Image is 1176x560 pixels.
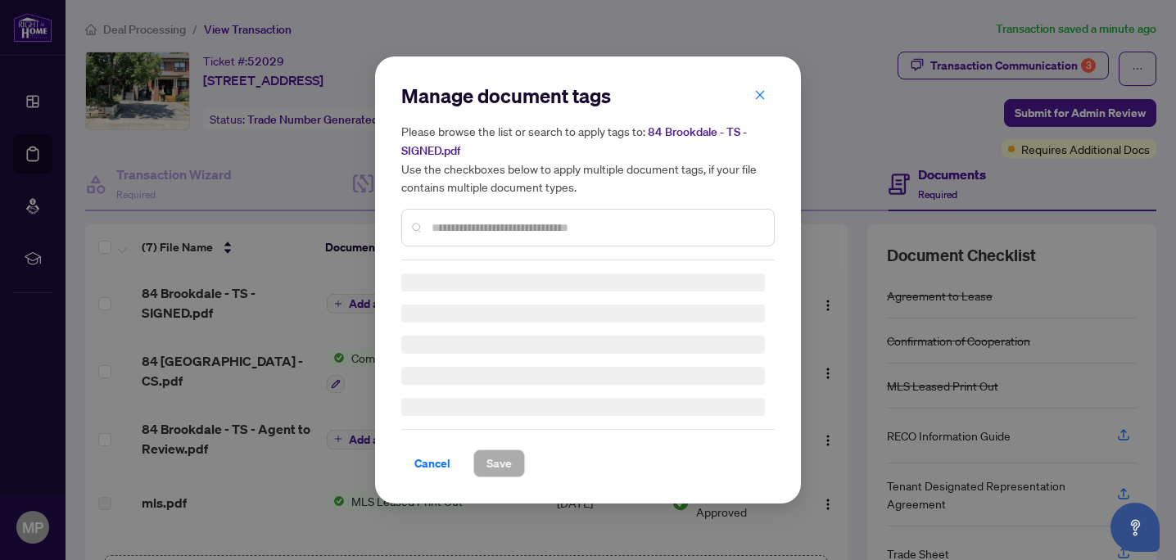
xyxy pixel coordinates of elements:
h2: Manage document tags [401,83,775,109]
span: close [754,89,766,101]
h5: Please browse the list or search to apply tags to: Use the checkboxes below to apply multiple doc... [401,122,775,196]
button: Cancel [401,449,464,477]
button: Save [473,449,525,477]
span: Cancel [414,450,450,476]
button: Open asap [1110,503,1160,552]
